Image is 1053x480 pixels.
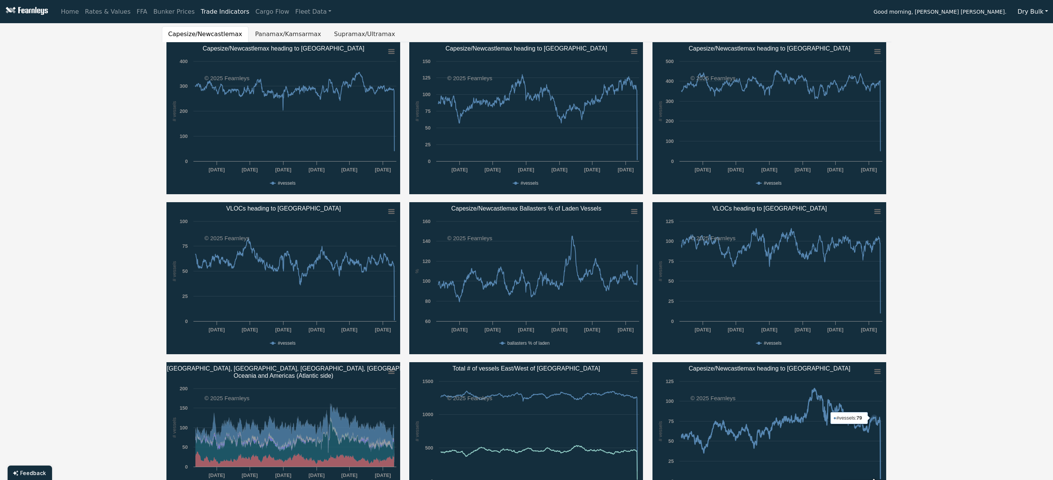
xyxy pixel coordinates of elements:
text: [DATE] [209,472,225,478]
text: #vessels [764,181,782,186]
text: 125 [423,75,431,81]
text: # of vessels idle in [GEOGRAPHIC_DATA], [GEOGRAPHIC_DATA], [GEOGRAPHIC_DATA], [GEOGRAPHIC_DATA], ... [49,365,518,379]
text: 400 [666,78,674,84]
text: % [414,269,420,273]
text: #vessels [521,181,538,186]
text: © 2025 Fearnleys [690,75,736,81]
text: 75 [425,108,431,114]
text: 100 [179,219,187,224]
text: [DATE] [375,472,391,478]
text: 300 [666,98,674,104]
text: #vessels: [833,415,862,421]
text: 150 [423,59,431,64]
text: [DATE] [452,167,468,173]
svg: VLOCs heading to Brazil [166,202,400,354]
text: 80 [425,298,431,304]
text: [DATE] [241,472,257,478]
text: 0 [671,318,674,324]
text: [DATE] [828,167,844,173]
text: [DATE] [241,167,257,173]
text: [DATE] [375,167,391,173]
text: 0 [185,464,187,470]
text: 25 [182,293,187,299]
text: [DATE] [728,327,744,333]
text: [DATE] [584,327,600,333]
text: ballasters % of laden [507,341,549,346]
text: 25 [668,298,674,304]
a: Cargo Flow [252,4,292,19]
text: [DATE] [275,327,291,333]
text: 75 [182,243,187,249]
tspan: ● [833,415,836,421]
text: [DATE] [341,472,357,478]
text: 400 [179,59,187,64]
text: 1000 [423,412,433,417]
text: [DATE] [618,167,634,173]
text: © 2025 Fearnleys [204,235,250,241]
text: 120 [423,258,431,264]
button: Supramax/Ultramax [328,26,402,42]
text: 25 [668,458,674,464]
text: © 2025 Fearnleys [447,75,492,81]
a: Bunker Prices [150,4,198,19]
text: [DATE] [308,472,324,478]
text: 125 [666,379,674,384]
text: 125 [666,219,674,224]
text: # vessels [171,261,177,281]
text: © 2025 Fearnleys [447,235,492,241]
text: 100 [666,398,674,404]
text: [DATE] [308,327,324,333]
text: [DATE] [861,167,877,173]
text: [DATE] [518,167,534,173]
text: [DATE] [341,167,357,173]
svg: Capesize/Newcastlemax heading to Brazil [409,42,643,194]
text: © 2025 Fearnleys [447,395,492,401]
text: [DATE] [551,327,567,333]
button: Panamax/Kamsarmax [249,26,328,42]
text: 60 [425,318,431,324]
text: 100 [423,92,431,97]
text: 150 [179,405,187,411]
text: 50 [425,125,431,131]
text: 1500 [423,379,433,384]
a: Home [58,4,82,19]
text: 0 [671,158,674,164]
text: Capesize/Newcastlemax heading to [GEOGRAPHIC_DATA] [446,45,607,52]
text: [DATE] [795,167,811,173]
svg: VLOCs heading to China [652,202,886,354]
text: 100 [179,425,187,431]
text: [DATE] [375,327,391,333]
text: [DATE] [695,327,711,333]
text: [DATE] [618,327,634,333]
tspan: 79 [857,415,862,421]
text: 200 [666,118,674,124]
a: Fleet Data [292,4,334,19]
text: 50 [182,268,187,274]
svg: Capesize/Newcastlemax Ballasters % of Laden Vessels [409,202,643,354]
text: 100 [179,133,187,139]
text: [DATE] [551,167,567,173]
text: [DATE] [209,327,225,333]
svg: Capesize/Newcastlemax heading to China [652,42,886,194]
text: [DATE] [728,167,744,173]
text: # vessels [657,261,663,281]
text: 0 [185,158,187,164]
svg: Capesize/Newcastlemax heading to Australia [166,42,400,194]
text: 50 [182,444,187,450]
text: © 2025 Fearnleys [204,75,250,81]
text: 300 [179,83,187,89]
text: 50 [668,278,674,284]
text: [DATE] [795,327,811,333]
text: 25 [425,142,431,147]
span: Good morning, [PERSON_NAME] [PERSON_NAME]. [874,6,1007,19]
text: [DATE] [341,327,357,333]
text: [DATE] [485,327,500,333]
text: [DATE] [518,327,534,333]
text: [DATE] [275,472,291,478]
text: 500 [425,445,433,451]
text: [DATE] [452,327,468,333]
text: 75 [668,418,674,424]
text: # vessels [171,417,177,437]
text: 75 [668,258,674,264]
text: [DATE] [209,167,225,173]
